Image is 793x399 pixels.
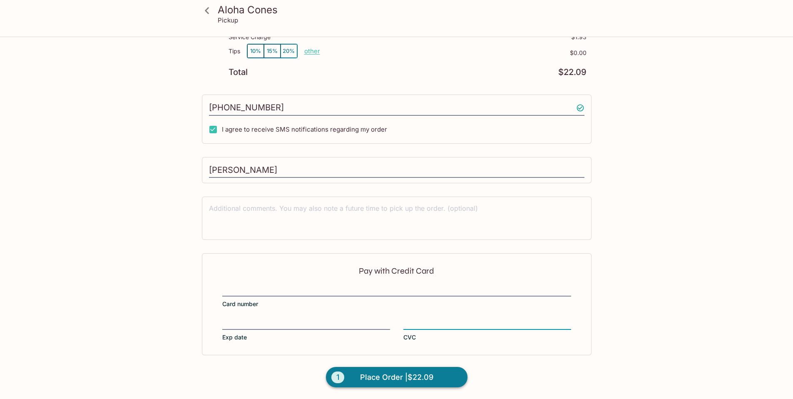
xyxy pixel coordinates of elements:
p: Total [229,68,248,76]
h3: Aloha Cones [218,3,590,16]
button: 20% [281,44,297,58]
p: $0.00 [320,50,587,56]
input: Enter phone number [209,100,584,116]
iframe: Secure expiration date input frame [222,319,390,328]
button: other [304,47,320,55]
span: Card number [222,300,258,308]
span: 1 [331,372,344,383]
p: $22.09 [558,68,587,76]
button: 15% [264,44,281,58]
p: $1.93 [571,34,587,40]
iframe: Secure card number input frame [222,286,571,295]
iframe: Secure CVC input frame [403,319,571,328]
p: Pickup [218,16,238,24]
p: Pay with Credit Card [222,267,571,275]
button: 1Place Order |$22.09 [326,367,467,388]
button: 10% [247,44,264,58]
input: Enter first and last name [209,162,584,178]
span: Place Order | $22.09 [360,371,433,384]
span: Exp date [222,333,247,342]
p: Service Charge [229,34,271,40]
span: CVC [403,333,416,342]
span: I agree to receive SMS notifications regarding my order [222,125,387,133]
p: Tips [229,48,240,55]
